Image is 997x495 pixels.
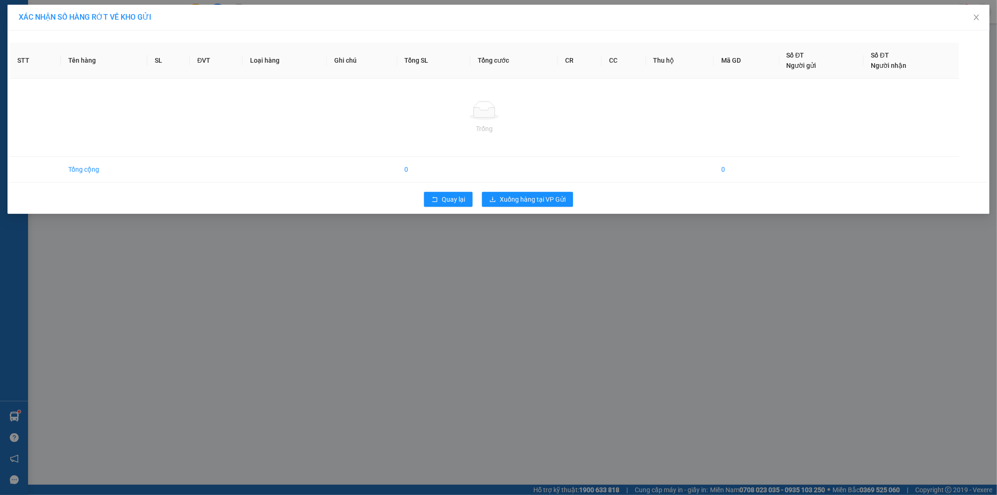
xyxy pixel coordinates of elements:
th: Mã GD [714,43,779,79]
span: Người nhận [871,62,907,69]
th: CC [602,43,646,79]
th: CR [558,43,602,79]
button: Close [963,5,990,31]
td: Tổng cộng [61,157,147,182]
th: Thu hộ [646,43,714,79]
th: Tên hàng [61,43,147,79]
span: XÁC NHẬN SỐ HÀNG RỚT VỀ KHO GỬI [19,13,151,22]
th: Ghi chú [327,43,397,79]
button: downloadXuống hàng tại VP Gửi [482,192,573,207]
td: 0 [714,157,779,182]
div: Trống [17,124,952,134]
th: Tổng cước [470,43,558,79]
button: rollbackQuay lại [424,192,473,207]
span: Xuống hàng tại VP Gửi [500,194,566,204]
span: download [489,196,496,204]
span: Số ĐT [787,51,804,59]
span: Người gửi [787,62,817,69]
span: Quay lại [442,194,465,204]
td: 0 [397,157,471,182]
th: STT [10,43,61,79]
span: rollback [431,196,438,204]
th: SL [147,43,190,79]
th: Loại hàng [243,43,326,79]
span: Số ĐT [871,51,889,59]
span: close [973,14,980,21]
th: Tổng SL [397,43,471,79]
th: ĐVT [190,43,243,79]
